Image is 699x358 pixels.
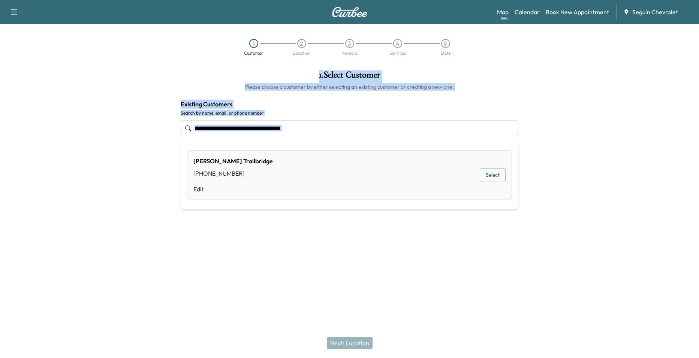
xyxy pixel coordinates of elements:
div: [PHONE_NUMBER] [193,169,273,178]
div: 2 [297,39,306,48]
h4: Existing Customers [181,100,518,109]
label: Search by name, email, or phone number [181,110,518,116]
a: MapBeta [497,7,509,16]
div: 5 [441,39,450,48]
div: Location [293,51,311,55]
a: Edit [193,185,273,194]
div: Customer [244,51,263,55]
div: 1 [249,39,258,48]
div: Date [441,51,451,55]
span: Seguin Chevrolet [632,7,678,16]
h1: 1 . Select Customer [181,70,518,83]
div: 3 [345,39,354,48]
img: Curbee Logo [332,7,368,17]
div: Vehicle [343,51,357,55]
a: Calendar [515,7,540,16]
a: Book New Appointment [546,7,609,16]
h6: Please choose a customer by either selecting an existing customer or creating a new one. [181,83,518,91]
div: 4 [393,39,402,48]
div: Beta [501,15,509,21]
div: Services [389,51,406,55]
div: [PERSON_NAME] Trailbridge [193,157,273,166]
button: Select [480,168,506,182]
